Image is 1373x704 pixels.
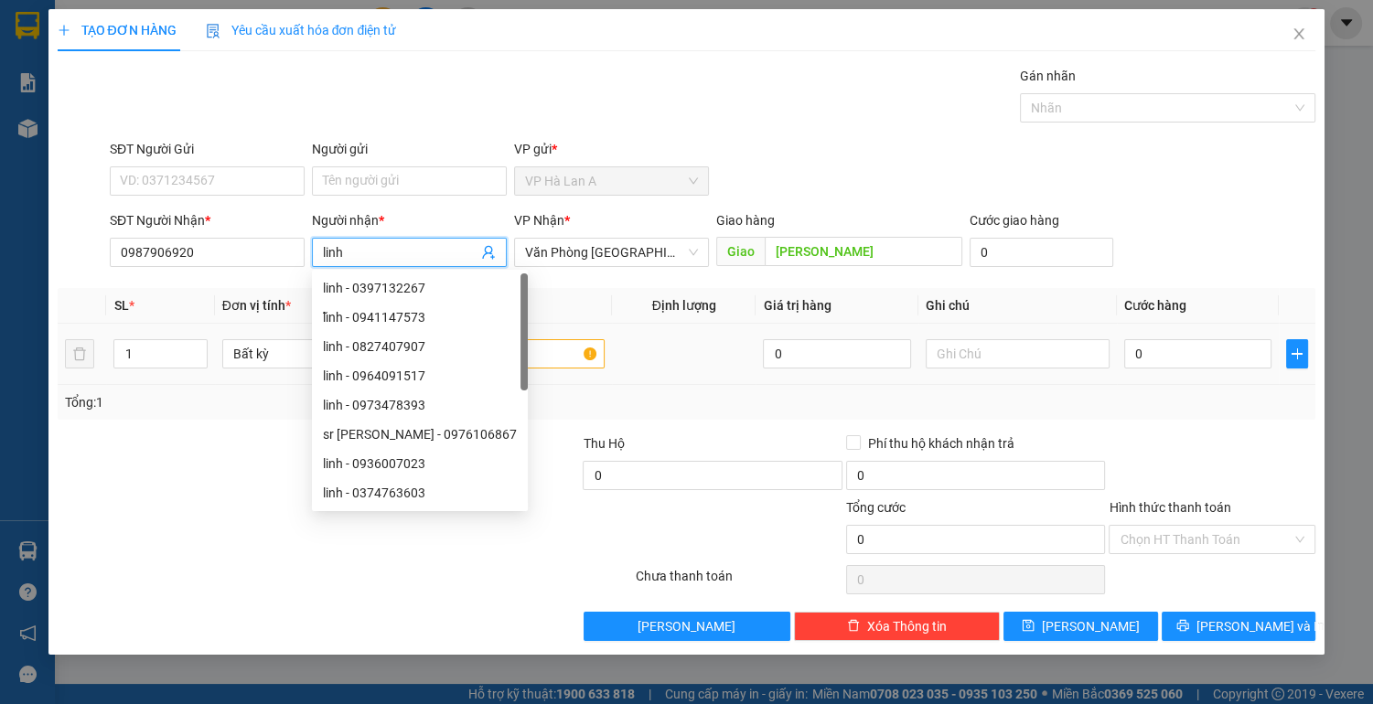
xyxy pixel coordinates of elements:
span: Giao hàng [716,213,775,228]
div: linh - 0397132267 [312,273,528,303]
div: SĐT Người Gửi [110,139,305,159]
span: [PERSON_NAME] [1042,616,1140,636]
button: deleteXóa Thông tin [794,612,1001,641]
span: VP Nhận [514,213,564,228]
div: Người nhận [312,210,507,230]
div: VP gửi [514,139,709,159]
label: Gán nhãn [1020,69,1076,83]
button: Close [1273,9,1325,60]
span: Định lượng [652,298,716,313]
button: plus [1286,339,1308,368]
div: linh - 0827407907 [323,336,517,357]
input: 0 [763,339,911,368]
span: Bất kỳ [233,340,395,368]
img: icon [206,24,220,38]
div: linh - 0936007023 [312,449,528,478]
th: Ghi chú [918,288,1117,324]
span: Cước hàng [1124,298,1186,313]
span: close [1292,27,1306,41]
span: Xóa Thông tin [867,616,947,636]
div: linh - 0374763603 [312,478,528,507]
span: Yêu cầu xuất hóa đơn điện tử [206,23,397,37]
div: linh - 0964091517 [312,361,528,390]
span: [PERSON_NAME] và In [1196,616,1325,636]
div: lĩnh - 0941147573 [312,303,528,332]
div: linh - 0964091517 [323,366,517,386]
label: Hình thức thanh toán [1109,500,1230,515]
span: Đơn vị tính [222,298,291,313]
span: SL [113,298,128,313]
input: Dọc đường [765,237,961,266]
div: sr [PERSON_NAME] - 0976106867 [323,424,517,444]
div: linh - 0374763603 [323,483,517,503]
span: [PERSON_NAME] [638,616,735,636]
span: printer [1176,619,1189,634]
span: plus [1287,347,1307,361]
div: sr linh - 0976106867 [312,420,528,449]
span: plus [58,24,70,37]
div: Người gửi [312,139,507,159]
button: delete [65,339,94,368]
div: linh - 0827407907 [312,332,528,361]
span: user-add [481,245,496,260]
span: save [1022,619,1035,634]
span: TẠO ĐƠN HÀNG [58,23,177,37]
div: Chưa thanh toán [634,566,844,598]
input: Cước giao hàng [970,238,1114,267]
span: Thu Hộ [583,436,624,451]
div: linh - 0936007023 [323,453,517,474]
span: Phí thu hộ khách nhận trả [861,433,1022,453]
div: Tổng: 1 [65,392,531,412]
div: lĩnh - 0941147573 [323,307,517,327]
button: printer[PERSON_NAME] và In [1162,612,1315,641]
div: linh - 0397132267 [323,278,517,298]
button: [PERSON_NAME] [584,612,790,641]
span: Giá trị hàng [763,298,831,313]
label: Cước giao hàng [970,213,1059,228]
input: Ghi Chú [926,339,1110,368]
span: Giao [716,237,765,266]
span: delete [847,619,860,634]
div: SĐT Người Nhận [110,210,305,230]
span: VP Hà Lan A [525,167,698,195]
button: save[PERSON_NAME] [1003,612,1157,641]
span: Tổng cước [846,500,906,515]
div: linh - 0973478393 [312,390,528,420]
span: Văn Phòng Sài Gòn [525,239,698,266]
div: linh - 0973478393 [323,395,517,415]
